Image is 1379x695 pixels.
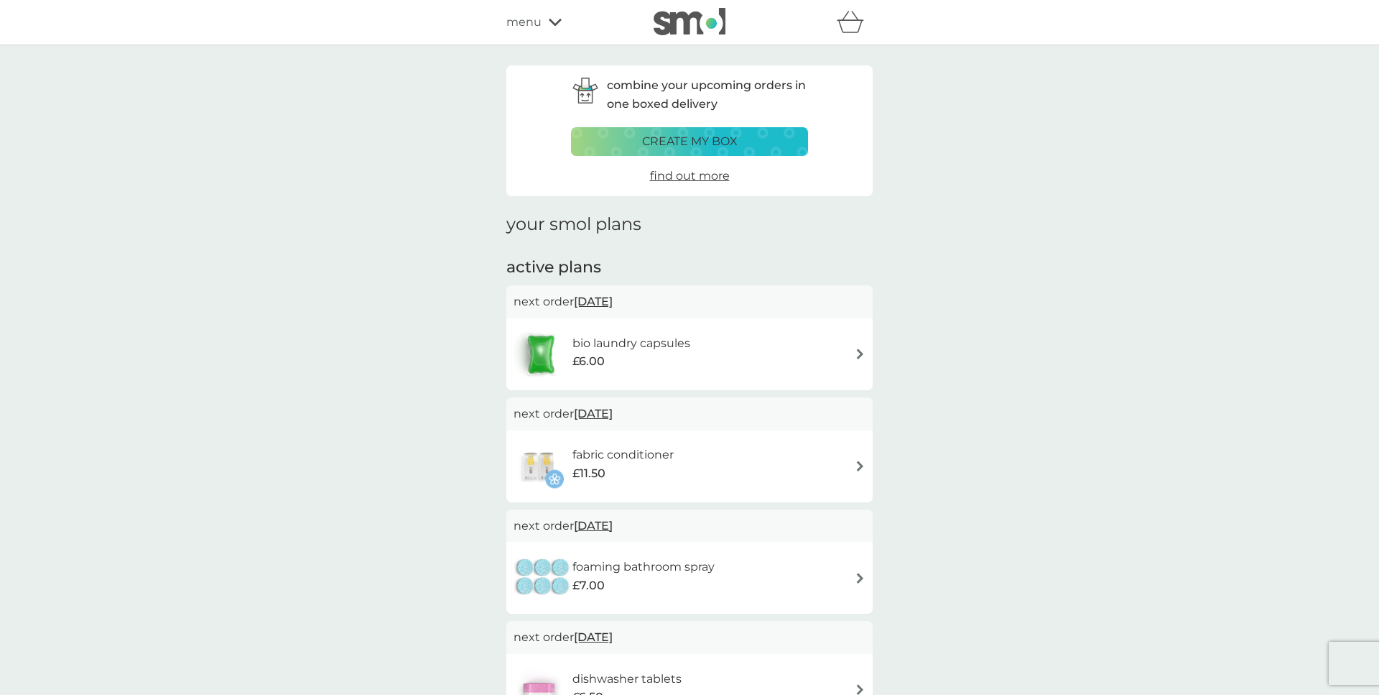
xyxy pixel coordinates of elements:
p: combine your upcoming orders in one boxed delivery [607,76,808,113]
h1: your smol plans [506,214,873,235]
span: £7.00 [572,576,605,595]
span: [DATE] [574,400,613,428]
span: £6.00 [572,352,605,371]
span: find out more [650,169,730,183]
img: smol [654,8,725,35]
div: basket [837,8,873,37]
button: create my box [571,127,808,156]
span: £11.50 [572,464,605,483]
span: [DATE] [574,287,613,316]
h6: dishwasher tablets [572,670,682,689]
span: [DATE] [574,623,613,651]
h6: bio laundry capsules [572,334,690,353]
img: arrow right [855,349,865,359]
p: next order [514,517,865,535]
img: foaming bathroom spray [514,553,572,603]
h6: foaming bathroom spray [572,558,715,576]
p: next order [514,293,865,311]
span: [DATE] [574,512,613,540]
img: fabric conditioner [514,441,564,492]
img: arrow right [855,573,865,584]
a: find out more [650,167,730,185]
p: create my box [642,132,738,151]
h6: fabric conditioner [572,446,674,464]
img: arrow right [855,461,865,471]
span: menu [506,13,542,32]
p: next order [514,628,865,647]
img: arrow right [855,684,865,695]
p: next order [514,405,865,423]
h2: active plans [506,257,873,279]
img: bio laundry capsules [514,329,568,379]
